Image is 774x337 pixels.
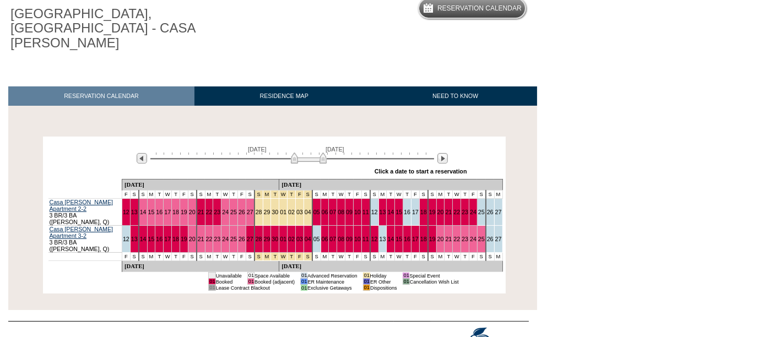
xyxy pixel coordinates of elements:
[181,209,187,215] a: 19
[329,209,336,215] a: 07
[420,209,427,215] a: 18
[321,191,329,199] td: M
[428,253,436,261] td: S
[264,236,270,242] a: 29
[209,279,215,285] td: 01
[487,209,494,215] a: 26
[445,191,453,199] td: T
[380,236,386,242] a: 13
[445,209,452,215] a: 21
[461,191,469,199] td: T
[371,236,378,242] a: 12
[238,191,246,199] td: F
[198,209,204,215] a: 21
[222,209,229,215] a: 24
[412,209,419,215] a: 17
[214,236,220,242] a: 23
[280,236,286,242] a: 01
[247,279,254,285] td: 01
[172,236,179,242] a: 18
[326,146,344,153] span: [DATE]
[363,285,370,291] td: 01
[461,253,469,261] td: T
[409,273,458,279] td: Special Event
[470,209,477,215] a: 24
[403,253,412,261] td: T
[230,236,237,242] a: 25
[255,273,295,279] td: Space Available
[256,236,262,242] a: 28
[239,236,245,242] a: 26
[122,261,279,272] td: [DATE]
[354,253,362,261] td: F
[387,191,395,199] td: T
[453,209,460,215] a: 22
[396,209,402,215] a: 15
[370,279,397,285] td: ER Other
[486,191,494,199] td: S
[50,226,113,239] a: Casa [PERSON_NAME] Apartment 3-2
[214,209,220,215] a: 23
[205,253,213,261] td: M
[312,191,321,199] td: S
[140,209,147,215] a: 14
[8,4,255,52] h1: [GEOGRAPHIC_DATA], [GEOGRAPHIC_DATA] - CASA [PERSON_NAME]
[307,279,358,285] td: ER Maintenance
[296,209,303,215] a: 03
[445,253,453,261] td: T
[429,209,436,215] a: 19
[230,253,238,261] td: T
[429,236,436,242] a: 19
[222,236,229,242] a: 24
[307,273,358,279] td: Advanced Reservation
[279,180,502,191] td: [DATE]
[205,191,213,199] td: M
[395,253,403,261] td: W
[147,253,155,261] td: M
[238,253,246,261] td: F
[288,209,295,215] a: 02
[313,209,320,215] a: 05
[180,253,188,261] td: F
[155,253,164,261] td: T
[412,253,420,261] td: F
[354,236,361,242] a: 10
[230,209,237,215] a: 25
[180,191,188,199] td: F
[378,191,387,199] td: M
[148,209,155,215] a: 15
[123,209,129,215] a: 12
[263,253,271,261] td: Independence Day 2026
[371,209,378,215] a: 12
[123,236,129,242] a: 12
[321,253,329,261] td: M
[239,209,245,215] a: 26
[375,168,467,175] div: Click a date to start a reservation
[301,279,307,285] td: 01
[469,253,478,261] td: F
[470,236,477,242] a: 24
[378,253,387,261] td: M
[305,209,311,215] a: 04
[256,209,262,215] a: 28
[301,273,307,279] td: 01
[172,253,180,261] td: T
[122,253,130,261] td: F
[48,199,122,226] td: 3 BR/3 BA ([PERSON_NAME], Q)
[361,191,370,199] td: S
[486,253,494,261] td: S
[194,86,374,106] a: RESIDENCE MAP
[396,236,402,242] a: 15
[419,253,427,261] td: S
[131,209,138,215] a: 13
[221,253,230,261] td: W
[337,191,345,199] td: W
[140,236,147,242] a: 14
[437,209,444,215] a: 20
[304,253,312,261] td: Independence Day 2026
[322,209,328,215] a: 06
[494,253,502,261] td: M
[345,191,354,199] td: T
[271,253,279,261] td: Independence Day 2026
[246,191,254,199] td: S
